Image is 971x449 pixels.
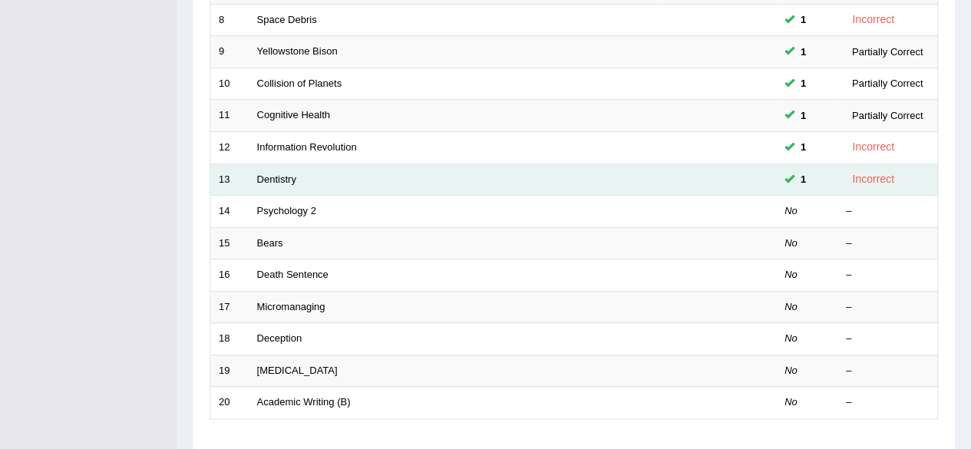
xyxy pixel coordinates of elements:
td: 16 [210,259,249,292]
div: Partially Correct [846,75,929,91]
a: Bears [257,237,283,249]
em: No [784,301,798,312]
div: – [846,395,929,410]
em: No [784,269,798,280]
td: 10 [210,68,249,100]
div: – [846,204,929,219]
a: Death Sentence [257,269,329,280]
td: 20 [210,387,249,419]
span: You can still take this question [794,12,812,28]
td: 18 [210,323,249,355]
div: – [846,300,929,315]
td: 13 [210,163,249,196]
a: Dentistry [257,173,296,185]
a: Psychology 2 [257,205,316,216]
span: You can still take this question [794,139,812,155]
a: Academic Writing (B) [257,396,351,408]
a: Yellowstone Bison [257,45,338,57]
a: Cognitive Health [257,109,330,121]
span: You can still take this question [794,107,812,124]
div: Incorrect [846,170,900,188]
a: Space Debris [257,14,317,25]
td: 8 [210,4,249,36]
div: Partially Correct [846,107,929,124]
a: Information Revolution [257,141,357,153]
div: – [846,268,929,282]
span: You can still take this question [794,171,812,187]
div: Incorrect [846,138,900,156]
td: 11 [210,100,249,132]
span: You can still take this question [794,44,812,60]
a: Collision of Planets [257,78,342,89]
em: No [784,332,798,344]
td: 14 [210,196,249,228]
div: Incorrect [846,11,900,28]
td: 19 [210,355,249,387]
em: No [784,237,798,249]
div: Partially Correct [846,44,929,60]
div: – [846,236,929,251]
a: [MEDICAL_DATA] [257,365,338,376]
td: 12 [210,131,249,163]
div: – [846,332,929,346]
em: No [784,396,798,408]
td: 9 [210,36,249,68]
a: Deception [257,332,302,344]
td: 15 [210,227,249,259]
em: No [784,205,798,216]
span: You can still take this question [794,75,812,91]
a: Micromanaging [257,301,325,312]
td: 17 [210,291,249,323]
div: – [846,364,929,378]
em: No [784,365,798,376]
